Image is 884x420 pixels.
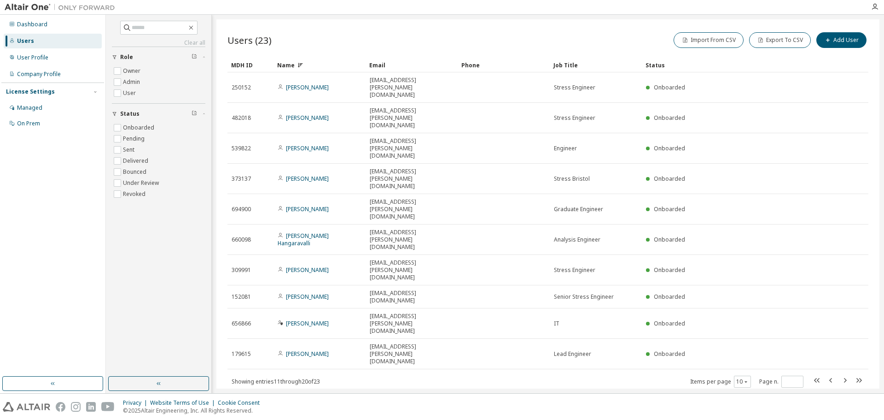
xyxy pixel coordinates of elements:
[286,205,329,213] a: [PERSON_NAME]
[554,114,595,122] span: Stress Engineer
[370,290,454,304] span: [EMAIL_ADDRESS][DOMAIN_NAME]
[123,399,150,407] div: Privacy
[286,293,329,301] a: [PERSON_NAME]
[123,88,138,99] label: User
[123,155,150,166] label: Delivered
[123,407,265,414] p: © 2025 Altair Engineering, Inc. All Rights Reserved.
[123,189,147,200] label: Revoked
[674,32,744,48] button: Import From CSV
[278,232,329,247] a: [PERSON_NAME] Hangaravalli
[232,266,251,274] span: 309991
[654,83,685,91] span: Onboarded
[17,104,42,112] div: Managed
[370,259,454,281] span: [EMAIL_ADDRESS][PERSON_NAME][DOMAIN_NAME]
[17,37,34,45] div: Users
[232,378,320,385] span: Showing entries 11 through 20 of 23
[150,399,218,407] div: Website Terms of Use
[112,39,205,47] a: Clear all
[286,144,329,152] a: [PERSON_NAME]
[17,71,61,78] div: Company Profile
[232,84,251,91] span: 250152
[370,168,454,190] span: [EMAIL_ADDRESS][PERSON_NAME][DOMAIN_NAME]
[86,402,96,412] img: linkedin.svg
[192,53,197,61] span: Clear filter
[370,77,454,99] span: [EMAIL_ADDRESS][PERSON_NAME][DOMAIN_NAME]
[17,54,48,61] div: User Profile
[554,175,590,183] span: Stress Bristol
[370,229,454,251] span: [EMAIL_ADDRESS][PERSON_NAME][DOMAIN_NAME]
[277,58,362,72] div: Name
[232,350,251,358] span: 179615
[112,104,205,124] button: Status
[749,32,811,48] button: Export To CSV
[17,120,40,127] div: On Prem
[736,378,749,385] button: 10
[123,133,146,144] label: Pending
[554,293,614,301] span: Senior Stress Engineer
[654,205,685,213] span: Onboarded
[232,206,251,213] span: 694900
[232,320,251,327] span: 656866
[232,236,251,243] span: 660098
[370,137,454,160] span: [EMAIL_ADDRESS][PERSON_NAME][DOMAIN_NAME]
[6,88,55,95] div: License Settings
[553,58,638,72] div: Job Title
[17,21,47,28] div: Dashboard
[759,376,803,388] span: Page n.
[370,343,454,365] span: [EMAIL_ADDRESS][PERSON_NAME][DOMAIN_NAME]
[654,236,685,243] span: Onboarded
[71,402,81,412] img: instagram.svg
[654,350,685,358] span: Onboarded
[554,320,559,327] span: IT
[690,376,751,388] span: Items per page
[646,58,820,72] div: Status
[286,83,329,91] a: [PERSON_NAME]
[123,77,142,88] label: Admin
[654,266,685,274] span: Onboarded
[192,110,197,118] span: Clear filter
[123,177,161,189] label: Under Review
[286,114,329,122] a: [PERSON_NAME]
[123,144,136,155] label: Sent
[554,236,600,243] span: Analysis Engineer
[286,266,329,274] a: [PERSON_NAME]
[654,144,685,152] span: Onboarded
[286,350,329,358] a: [PERSON_NAME]
[554,84,595,91] span: Stress Engineer
[554,206,603,213] span: Graduate Engineer
[232,145,251,152] span: 539822
[370,198,454,220] span: [EMAIL_ADDRESS][PERSON_NAME][DOMAIN_NAME]
[123,166,148,177] label: Bounced
[554,350,591,358] span: Lead Engineer
[123,122,156,133] label: Onboarded
[227,34,272,47] span: Users (23)
[461,58,546,72] div: Phone
[3,402,50,412] img: altair_logo.svg
[232,114,251,122] span: 482018
[286,175,329,183] a: [PERSON_NAME]
[816,32,867,48] button: Add User
[120,53,133,61] span: Role
[112,47,205,67] button: Role
[369,58,454,72] div: Email
[654,114,685,122] span: Onboarded
[286,319,329,327] a: [PERSON_NAME]
[231,58,270,72] div: MDH ID
[654,293,685,301] span: Onboarded
[56,402,65,412] img: facebook.svg
[218,399,265,407] div: Cookie Consent
[370,313,454,335] span: [EMAIL_ADDRESS][PERSON_NAME][DOMAIN_NAME]
[554,266,595,274] span: Stress Engineer
[232,175,251,183] span: 373137
[554,145,577,152] span: Engineer
[654,319,685,327] span: Onboarded
[123,65,142,77] label: Owner
[5,3,120,12] img: Altair One
[101,402,115,412] img: youtube.svg
[370,107,454,129] span: [EMAIL_ADDRESS][PERSON_NAME][DOMAIN_NAME]
[654,175,685,183] span: Onboarded
[232,293,251,301] span: 152081
[120,110,140,118] span: Status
